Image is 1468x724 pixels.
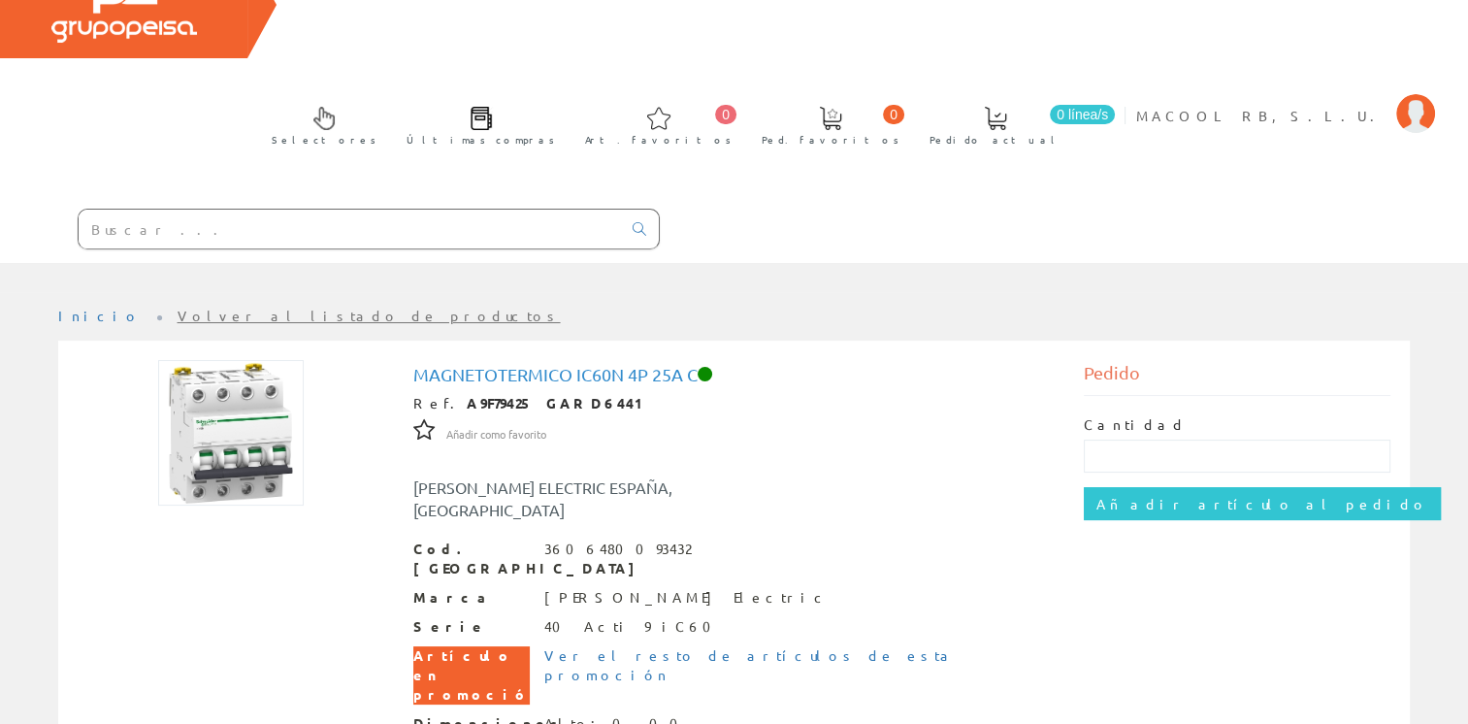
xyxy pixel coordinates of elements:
[413,617,530,637] span: Serie
[413,588,530,608] span: Marca
[413,394,1056,413] div: Ref.
[544,588,830,608] div: [PERSON_NAME] Electric
[178,307,561,324] a: Volver al listado de productos
[272,130,376,149] span: Selectores
[158,360,304,506] img: Foto artículo Magnetotermico iC60n 4p 25a C (150x150)
[446,427,546,443] span: Añadir como favorito
[1136,90,1435,109] a: MACOOL RB, S.L.U.
[252,90,386,157] a: Selectores
[387,90,565,157] a: Últimas compras
[762,130,899,149] span: Ped. favoritos
[399,477,790,521] div: [PERSON_NAME] ELECTRIC ESPAÑA, [GEOGRAPHIC_DATA]
[407,130,555,149] span: Últimas compras
[883,105,904,124] span: 0
[544,540,691,559] div: 3606480093432
[585,130,732,149] span: Art. favoritos
[1084,487,1441,520] input: Añadir artículo al pedido
[413,540,530,578] span: Cod. [GEOGRAPHIC_DATA]
[58,307,141,324] a: Inicio
[79,210,621,248] input: Buscar ...
[446,424,546,442] a: Añadir como favorito
[1084,415,1187,435] label: Cantidad
[467,394,652,411] strong: A9F79425 GARD6441
[1084,360,1390,396] div: Pedido
[1136,106,1386,125] span: MACOOL RB, S.L.U.
[544,646,956,683] a: Ver el resto de artículos de esta promoción
[544,617,723,637] div: 40 Acti 9 iC60
[413,365,1056,384] h1: Magnetotermico iC60n 4p 25a C
[413,646,530,705] span: Artículo en promoción
[930,130,1061,149] span: Pedido actual
[1050,105,1115,124] span: 0 línea/s
[715,105,736,124] span: 0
